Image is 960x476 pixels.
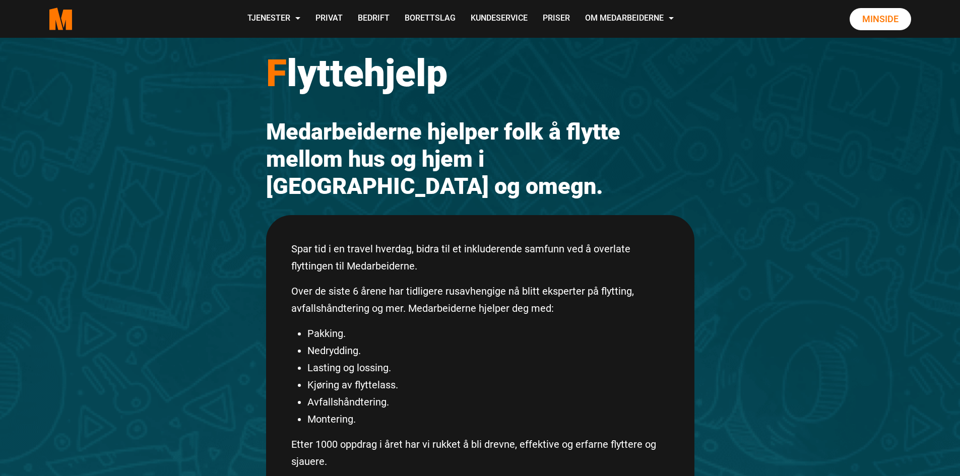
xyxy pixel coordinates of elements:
[307,359,669,376] li: Lasting og lossing.
[266,118,694,200] h2: Medarbeiderne hjelper folk å flytte mellom hus og hjem i [GEOGRAPHIC_DATA] og omegn.
[397,1,463,37] a: Borettslag
[850,8,911,30] a: Minside
[307,325,669,342] li: Pakking.
[307,376,669,393] li: Kjøring av flyttelass.
[350,1,397,37] a: Bedrift
[307,342,669,359] li: Nedrydding.
[291,240,669,275] p: Spar tid i en travel hverdag, bidra til et inkluderende samfunn ved å overlate flyttingen til Med...
[240,1,308,37] a: Tjenester
[308,1,350,37] a: Privat
[307,411,669,428] li: Montering.
[463,1,535,37] a: Kundeservice
[535,1,578,37] a: Priser
[307,393,669,411] li: Avfallshåndtering.
[578,1,681,37] a: Om Medarbeiderne
[266,50,694,96] h1: lyttehjelp
[266,51,287,95] span: F
[291,436,669,470] p: Etter 1000 oppdrag i året har vi rukket å bli drevne, effektive og erfarne flyttere og sjauere.
[291,283,669,317] p: Over de siste 6 årene har tidligere rusavhengige nå blitt eksperter på flytting, avfallshåndterin...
